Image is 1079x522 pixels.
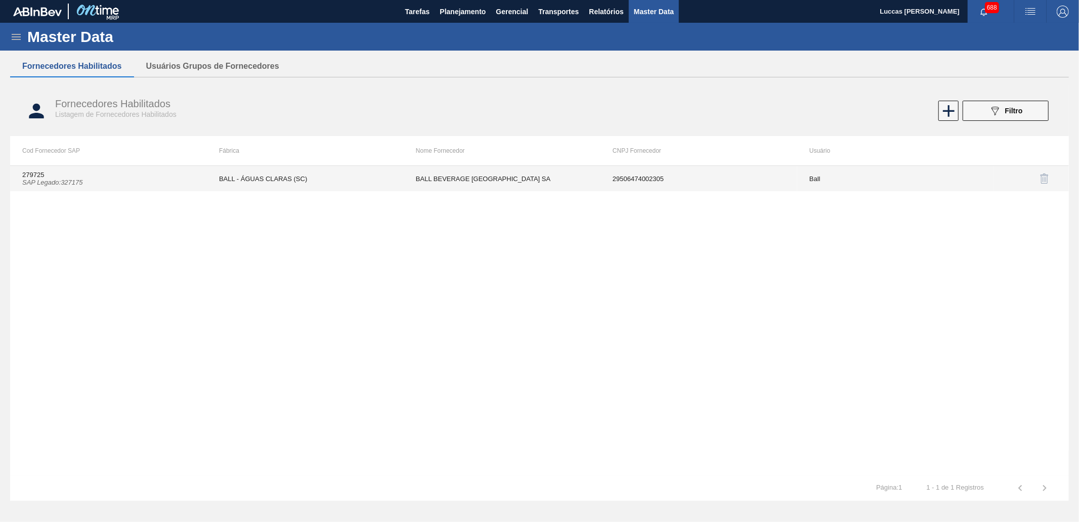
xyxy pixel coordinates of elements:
[915,475,996,492] td: 1 - 1 de 1 Registros
[1039,172,1051,185] img: delete-icon
[496,6,529,18] span: Gerencial
[27,31,207,42] h1: Master Data
[634,6,674,18] span: Master Data
[10,166,207,191] td: 279725
[1006,166,1057,191] div: Desabilitar Fornecedor
[10,56,134,77] button: Fornecedores Habilitados
[985,2,999,13] span: 688
[600,166,797,191] td: 29506474002305
[55,110,177,118] span: Listagem de Fornecedores Habilitados
[937,101,958,121] div: Novo Fornecedor
[405,6,430,18] span: Tarefas
[10,136,207,165] th: Cod Fornecedor SAP
[1024,6,1037,18] img: userActions
[1032,166,1057,191] button: delete-icon
[207,166,404,191] td: BALL - ÁGUAS CLARAS (SC)
[134,56,291,77] button: Usuários Grupos de Fornecedores
[963,101,1049,121] button: Filtro
[207,136,404,165] th: Fábrica
[864,475,914,492] td: Página : 1
[1005,107,1023,115] span: Filtro
[797,166,994,191] td: Ball
[13,7,62,16] img: TNhmsLtSVTkK8tSr43FrP2fwEKptu5GPRR3wAAAABJRU5ErkJggg==
[589,6,623,18] span: Relatórios
[968,5,1000,19] button: Notificações
[440,6,486,18] span: Planejamento
[22,179,83,186] i: SAP Legado : 327175
[797,136,994,165] th: Usuário
[404,136,600,165] th: Nome Fornecedor
[55,98,170,109] span: Fornecedores Habilitados
[1057,6,1069,18] img: Logout
[600,136,797,165] th: CNPJ Fornecedor
[404,166,600,191] td: BALL BEVERAGE [GEOGRAPHIC_DATA] SA
[538,6,579,18] span: Transportes
[958,101,1054,121] div: Filtrar Fornecedor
